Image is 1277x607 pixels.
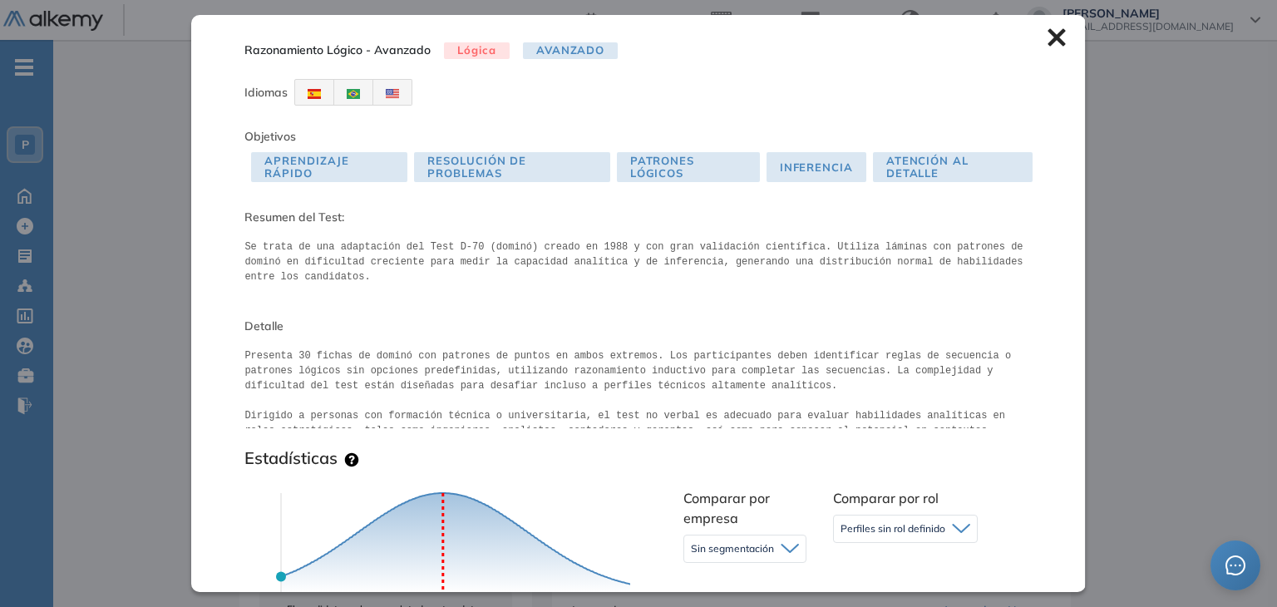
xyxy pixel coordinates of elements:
[244,85,288,100] span: Idiomas
[244,129,296,144] span: Objetivos
[347,89,360,99] img: BRA
[1225,555,1245,575] span: message
[308,89,321,99] img: ESP
[683,490,770,526] span: Comparar por empresa
[873,152,1033,182] span: Atención al detalle
[244,42,431,59] span: Razonamiento Lógico - Avanzado
[767,152,866,182] span: Inferencia
[691,542,774,555] span: Sin segmentación
[244,348,1032,428] pre: Presenta 30 fichas de dominó con patrones de puntos en ambos extremos. Los participantes deben id...
[244,318,1032,335] span: Detalle
[244,239,1032,284] pre: Se trata de una adaptación del Test D-70 (dominó) creado en 1988 y con gran validación científica...
[244,209,1032,226] span: Resumen del Test:
[444,42,509,60] span: Lógica
[386,89,399,99] img: USA
[841,522,945,535] span: Perfiles sin rol definido
[414,152,609,182] span: Resolución de Problemas
[523,42,618,60] span: Avanzado
[251,152,407,182] span: Aprendizaje Rápido
[244,448,338,468] h3: Estadísticas
[617,152,760,182] span: Patrones Lógicos
[833,490,939,506] span: Comparar por rol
